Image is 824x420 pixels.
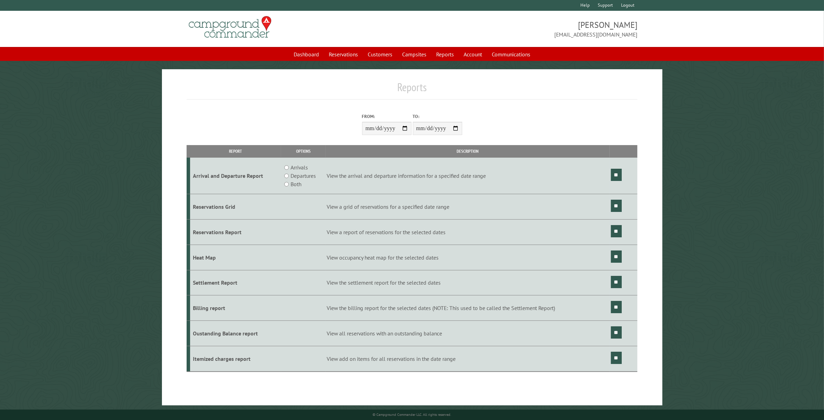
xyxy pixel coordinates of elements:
[291,163,308,172] label: Arrivals
[325,48,362,61] a: Reservations
[190,321,282,346] td: Oustanding Balance report
[488,48,535,61] a: Communications
[326,145,610,157] th: Description
[190,158,282,194] td: Arrival and Departure Report
[326,158,610,194] td: View the arrival and departure information for a specified date range
[190,270,282,295] td: Settlement Report
[326,270,610,295] td: View the settlement report for the selected dates
[373,412,451,417] small: © Campground Commander LLC. All rights reserved.
[326,219,610,245] td: View a report of reservations for the selected dates
[459,48,486,61] a: Account
[190,219,282,245] td: Reservations Report
[362,113,411,120] label: From:
[190,295,282,321] td: Billing report
[190,245,282,270] td: Heat Map
[326,346,610,371] td: View add on items for all reservations in the date range
[281,145,325,157] th: Options
[413,113,462,120] label: To:
[190,346,282,371] td: Itemized charges report
[190,145,282,157] th: Report
[326,194,610,220] td: View a grid of reservations for a specified date range
[326,295,610,321] td: View the billing report for the selected dates (NOTE: This used to be called the Settlement Report)
[187,80,638,100] h1: Reports
[289,48,323,61] a: Dashboard
[291,172,316,180] label: Departures
[190,194,282,220] td: Reservations Grid
[326,321,610,346] td: View all reservations with an outstanding balance
[412,19,638,39] span: [PERSON_NAME] [EMAIL_ADDRESS][DOMAIN_NAME]
[326,245,610,270] td: View occupancy heat map for the selected dates
[291,180,301,188] label: Both
[432,48,458,61] a: Reports
[187,14,274,41] img: Campground Commander
[364,48,397,61] a: Customers
[398,48,431,61] a: Campsites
